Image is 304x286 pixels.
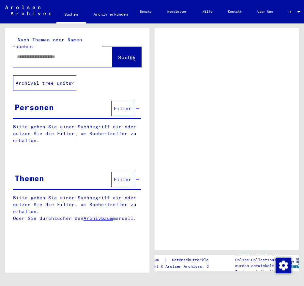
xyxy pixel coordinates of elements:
p: Die Arolsen Archives Online-Collections [235,251,281,263]
a: Suchen [56,7,86,23]
p: Bitte geben Sie einen Suchbegriff ein oder nutzen Sie die Filter, um Suchertreffer zu erhalten. [13,123,141,144]
img: Zustimmung ändern [276,258,291,273]
p: Copyright © Arolsen Archives, 2021 [138,264,225,269]
div: | [138,257,225,264]
p: Bitte geben Sie einen Suchbegriff ein oder nutzen Sie die Filter, um Suchertreffer zu erhalten. O... [13,194,141,222]
a: Donate [132,4,160,20]
img: Arolsen_neg.svg [5,6,51,15]
a: Datenschutzerklärung [167,257,225,264]
div: Personen [15,101,54,113]
a: Kontakt [220,4,250,20]
a: Über Uns [250,4,281,20]
button: Suche [113,47,141,67]
span: Suche [118,54,134,61]
button: Filter [111,101,134,116]
a: Hilfe [195,4,220,20]
a: Archivbaum [84,215,113,221]
button: Filter [111,172,134,187]
mat-label: Nach Themen oder Namen suchen [15,37,82,50]
span: Filter [114,106,131,111]
p: wurden entwickelt in Partnerschaft mit [235,263,281,275]
button: Archival tree units [13,75,76,91]
a: Archiv erkunden [86,7,136,22]
a: Newsletter [160,4,195,20]
span: DE [289,10,296,14]
span: Filter [114,177,131,182]
div: Themen [15,172,44,184]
